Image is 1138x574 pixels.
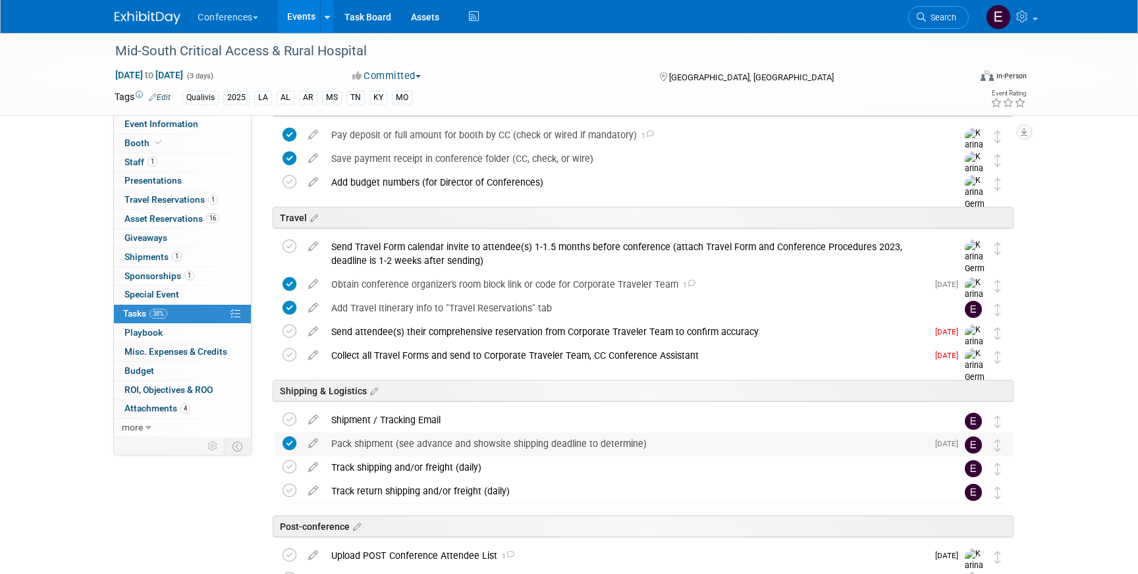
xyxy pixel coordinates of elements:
[965,484,982,501] img: Erin Anderson
[124,232,167,243] span: Giveaways
[124,213,219,224] span: Asset Reservations
[669,72,834,82] span: [GEOGRAPHIC_DATA], [GEOGRAPHIC_DATA]
[302,438,325,450] a: edit
[994,439,1001,452] i: Move task
[208,195,218,205] span: 1
[114,286,251,304] a: Special Event
[124,118,198,129] span: Event Information
[273,515,1014,537] div: Post-conference
[965,240,985,286] img: Karina German
[124,346,227,357] span: Misc. Expenses & Credits
[965,460,982,477] img: Erin Anderson
[325,544,927,567] div: Upload POST Conference Attendee List
[114,248,251,267] a: Shipments1
[325,480,938,502] div: Track return shipping and/or freight (daily)
[124,194,218,205] span: Travel Reservations
[277,91,294,105] div: AL
[965,325,985,371] img: Karina German
[172,251,182,261] span: 1
[302,350,325,361] a: edit
[148,157,157,167] span: 1
[965,128,985,174] img: Karina German
[348,69,426,83] button: Committed
[273,380,1014,402] div: Shipping & Logistics
[114,153,251,172] a: Staff1
[155,139,162,146] i: Booth reservation complete
[325,171,938,194] div: Add budget numbers (for Director of Conferences)
[994,130,1001,143] i: Move task
[346,91,365,105] div: TN
[994,551,1001,563] i: Move task
[114,324,251,342] a: Playbook
[990,90,1026,97] div: Event Rating
[114,419,251,437] a: more
[115,90,171,105] td: Tags
[302,153,325,165] a: edit
[935,439,965,448] span: [DATE]
[996,71,1027,81] div: In-Person
[302,461,325,473] a: edit
[186,72,213,80] span: (3 days)
[908,6,969,29] a: Search
[325,344,927,367] div: Collect all Travel Forms and send to Corporate Traveler Team, CC Conference Assistant
[114,191,251,209] a: Travel Reservations1
[965,175,985,222] img: Karina German
[124,289,179,300] span: Special Event
[350,519,361,533] a: Edit sections
[111,39,949,63] div: Mid-South Critical Access & Rural Hospital
[994,280,1001,292] i: Move task
[254,91,272,105] div: LA
[367,384,378,397] a: Edit sections
[965,151,985,198] img: Karina German
[149,93,171,102] a: Edit
[114,134,251,153] a: Booth
[994,327,1001,340] i: Move task
[965,277,985,324] img: Karina German
[273,207,1014,228] div: Travel
[392,91,412,105] div: MO
[994,303,1001,316] i: Move task
[965,436,982,454] img: Erin Anderson
[935,280,965,289] span: [DATE]
[115,11,180,24] img: ExhibitDay
[124,365,154,376] span: Budget
[302,326,325,338] a: edit
[122,422,143,432] span: more
[994,154,1001,167] i: Move task
[302,485,325,497] a: edit
[935,351,965,360] span: [DATE]
[225,438,252,455] td: Toggle Event Tabs
[325,456,938,479] div: Track shipping and/or freight (daily)
[182,91,219,105] div: Qualivis
[325,321,927,343] div: Send attendee(s) their comprehensive reservation from Corporate Traveler Team to confirm accuracy
[325,147,938,170] div: Save payment receipt in conference folder (CC, check, or wire)
[926,13,956,22] span: Search
[322,91,342,105] div: MS
[299,91,317,105] div: AR
[124,175,182,186] span: Presentations
[114,362,251,380] a: Budget
[206,213,219,223] span: 16
[124,384,213,395] span: ROI, Objectives & ROO
[994,242,1001,255] i: Move task
[302,302,325,314] a: edit
[307,211,318,224] a: Edit sections
[994,415,1001,428] i: Move task
[302,241,325,253] a: edit
[891,68,1027,88] div: Event Format
[114,381,251,400] a: ROI, Objectives & ROO
[325,273,927,296] div: Obtain conference organizer's room block link or code for Corporate Traveler Team
[149,309,167,319] span: 38%
[114,343,251,361] a: Misc. Expenses & Credits
[123,308,167,319] span: Tasks
[114,172,251,190] a: Presentations
[994,178,1001,190] i: Move task
[124,403,190,413] span: Attachments
[965,301,982,318] img: Erin Anderson
[637,132,654,140] span: 1
[114,229,251,248] a: Giveaways
[114,400,251,418] a: Attachments4
[325,432,927,455] div: Pack shipment (see advance and showsite shipping deadline to determine)
[302,278,325,290] a: edit
[302,550,325,561] a: edit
